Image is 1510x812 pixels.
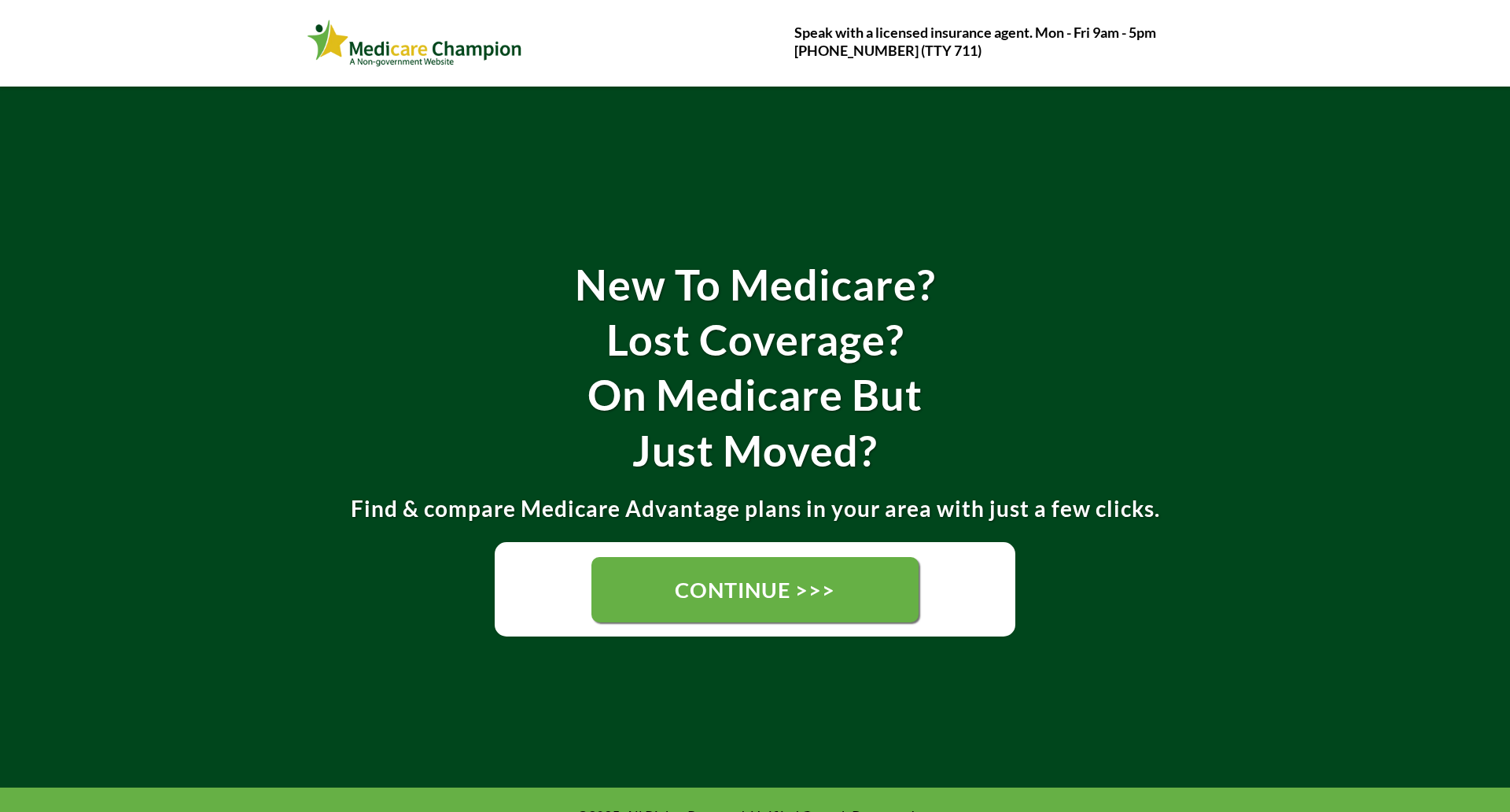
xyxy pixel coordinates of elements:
strong: New To Medicare? [575,259,936,310]
a: CONTINUE >>> [591,557,919,622]
img: Webinar [307,17,523,70]
strong: Lost Coverage? [606,314,904,365]
strong: On Medicare But [587,369,923,420]
strong: Speak with a licensed insurance agent. Mon - Fri 9am - 5pm [794,24,1156,41]
strong: Just Moved? [632,425,878,476]
strong: [PHONE_NUMBER] (TTY 711) [794,42,981,59]
strong: Find & compare Medicare Advantage plans in your area with just a few clicks. [351,495,1160,522]
span: CONTINUE >>> [675,577,835,603]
